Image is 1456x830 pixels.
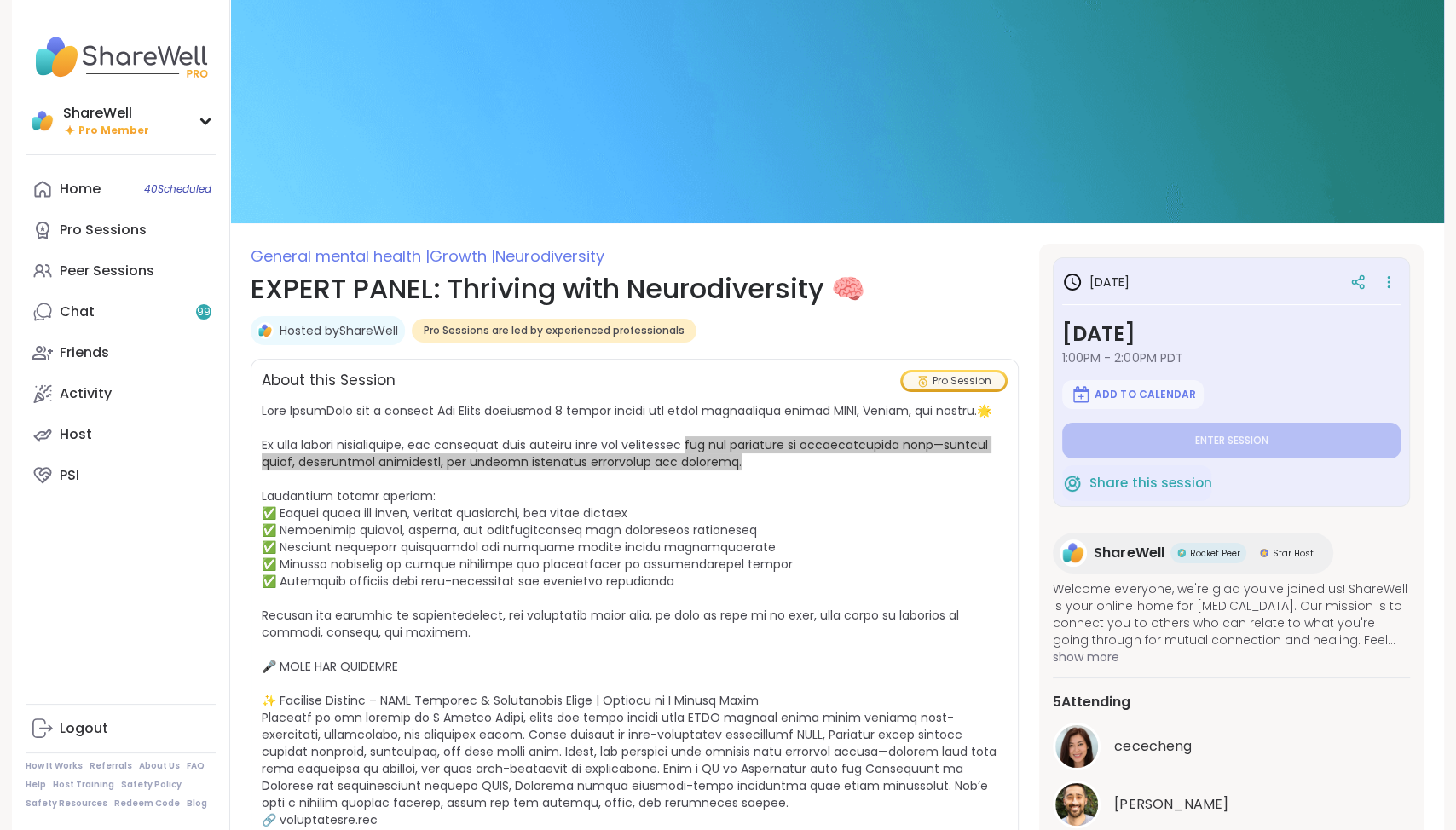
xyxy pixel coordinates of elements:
[251,245,430,267] span: General mental health |
[262,370,396,392] h2: About this Session
[1272,547,1313,560] span: Star Host
[251,268,1019,309] h1: EXPERT PANEL: Thriving with Neurodiversity 🧠
[60,719,108,738] div: Logout
[26,210,216,251] a: Pro Sessions
[1062,272,1130,292] h3: [DATE]
[53,779,114,791] a: Host Training
[1062,465,1211,501] button: Share this session
[1055,725,1098,768] img: cececheng
[1062,380,1204,409] button: Add to Calendar
[903,372,1005,389] div: Pro Session
[1062,319,1401,349] h3: [DATE]
[26,798,107,810] a: Safety Resources
[26,169,216,210] a: Home40Scheduled
[60,221,147,239] div: Pro Sessions
[187,760,205,772] a: FAQ
[60,303,95,321] div: Chat
[26,414,216,455] a: Host
[424,324,685,337] span: Pro Sessions are led by experienced professionals
[1094,543,1164,563] span: ShareWell
[121,779,182,791] a: Safety Policy
[90,760,132,772] a: Referrals
[257,322,274,339] img: ShareWell
[1114,794,1228,815] span: brett
[495,245,604,267] span: Neurodiversity
[1071,384,1091,405] img: ShareWell Logomark
[1053,723,1410,770] a: cecechengcececheng
[1053,580,1410,648] span: Welcome everyone, we're glad you've joined us! ShareWell is your online home for [MEDICAL_DATA]. ...
[26,708,216,749] a: Logout
[1195,434,1268,447] span: Enter session
[1055,783,1098,826] img: brett
[197,305,211,320] span: 99
[1189,547,1239,560] span: Rocket Peer
[139,760,180,772] a: About Us
[26,760,83,772] a: How It Works
[1062,423,1401,458] button: Enter session
[280,322,398,339] a: Hosted byShareWell
[1089,474,1211,493] span: Share this session
[144,182,211,196] span: 40 Scheduled
[29,107,56,135] img: ShareWell
[1177,549,1186,557] img: Rocket Peer
[1053,533,1333,574] a: ShareWellShareWellRocket PeerRocket PeerStar HostStar Host
[60,466,79,485] div: PSI
[1062,473,1083,493] img: ShareWell Logomark
[1114,736,1191,757] span: cececheng
[430,245,495,267] span: Growth |
[26,251,216,291] a: Peer Sessions
[26,291,216,332] a: Chat99
[26,27,216,87] img: ShareWell Nav Logo
[26,455,216,496] a: PSI
[60,343,109,362] div: Friends
[1053,692,1130,712] span: 5 Attending
[26,332,216,373] a: Friends
[1260,549,1268,557] img: Star Host
[60,180,101,199] div: Home
[60,262,154,280] div: Peer Sessions
[60,384,112,403] div: Activity
[1053,781,1410,828] a: brett[PERSON_NAME]
[60,425,92,444] div: Host
[26,779,46,791] a: Help
[1060,539,1087,567] img: ShareWell
[1062,349,1401,366] span: 1:00PM - 2:00PM PDT
[1095,388,1195,401] span: Add to Calendar
[63,104,149,123] div: ShareWell
[114,798,180,810] a: Redeem Code
[78,124,149,138] span: Pro Member
[1053,648,1410,666] span: show more
[187,798,207,810] a: Blog
[26,373,216,414] a: Activity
